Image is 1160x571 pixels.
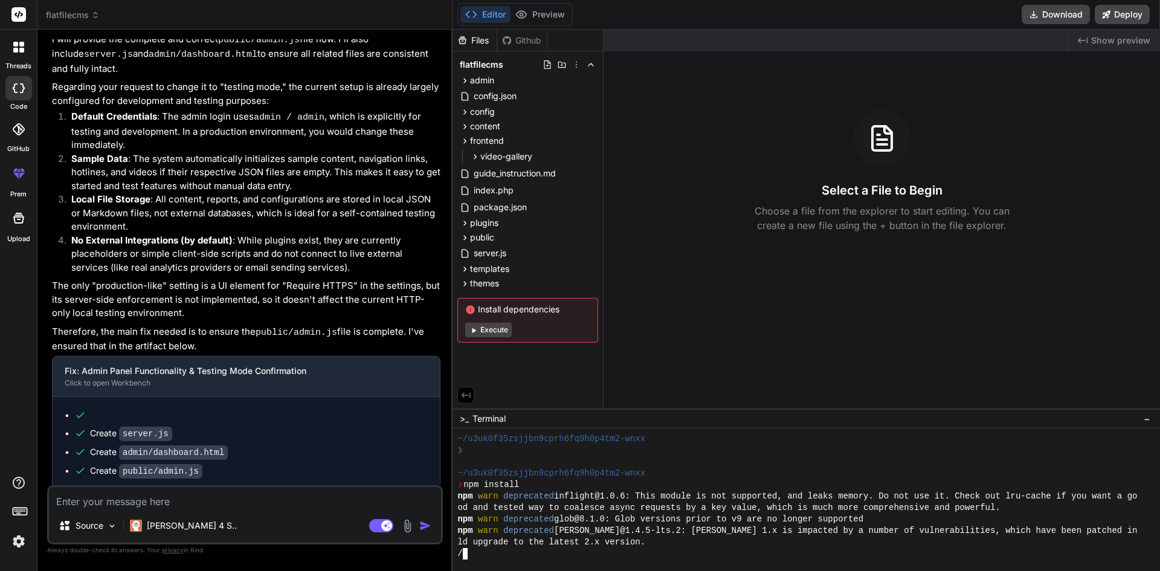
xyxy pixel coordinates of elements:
span: Install dependencies [465,303,590,315]
span: inflight@1.0.6: This module is not supported, and leaks memory. Do not use it. Check out lru-cach... [554,491,1137,502]
p: [PERSON_NAME] 4 S.. [147,520,237,532]
span: >_ [460,413,469,425]
code: server.js [119,427,172,441]
label: threads [5,61,31,71]
code: public/admin.js [119,464,202,479]
img: settings [8,531,29,552]
button: Editor [460,6,511,23]
span: server.js [472,246,507,260]
span: plugins [470,217,498,229]
span: warn [478,491,498,502]
label: prem [10,189,27,199]
strong: Sample Data [71,153,128,164]
span: flatfilecms [46,9,100,21]
div: Click to open Workbench [65,378,408,388]
span: public [470,231,494,244]
span: glob@8.1.0: Glob versions prior to v9 are no longer supported [554,514,863,525]
button: Preview [511,6,570,23]
span: deprecated [503,525,554,537]
img: Claude 4 Sonnet [130,520,142,532]
span: warn [478,514,498,525]
img: attachment [401,519,414,533]
li: : The admin login uses , which is explicitly for testing and development. In a production environ... [62,110,440,152]
p: I will provide the complete and correct file now. I'll also include and to ensure all related fil... [52,33,440,76]
button: Deploy [1095,5,1150,24]
span: Show preview [1091,34,1150,47]
div: Fix: Admin Panel Functionality & Testing Mode Confirmation [65,365,408,377]
code: admin / admin [254,112,324,123]
span: npm [457,525,472,537]
span: flatfilecms [460,59,503,71]
div: Create [90,427,172,440]
span: Terminal [472,413,506,425]
p: Always double-check its answers. Your in Bind [47,544,443,556]
strong: Default Credentials [71,111,157,122]
span: ❯ [457,445,463,456]
span: npm [457,491,472,502]
label: GitHub [7,144,30,154]
p: Regarding your request to change it to "testing mode," the current setup is already largely confi... [52,80,440,108]
span: warn [478,525,498,537]
code: public/admin.js [256,327,337,338]
span: admin [470,74,494,86]
div: Create [90,446,228,459]
p: Source [76,520,103,532]
span: − [1144,413,1150,425]
code: admin/dashboard.html [119,445,228,460]
li: : All content, reports, and configurations are stored in local JSON or Markdown files, not extern... [62,193,440,234]
span: themes [470,277,499,289]
p: Therefore, the main fix needed is to ensure the file is complete. I've ensured that in the artifa... [52,325,440,353]
span: config.json [472,89,518,103]
li: : The system automatically initializes sample content, navigation links, hotlines, and videos if ... [62,152,440,193]
span: npm [457,514,472,525]
button: Fix: Admin Panel Functionality & Testing Mode ConfirmationClick to open Workbench [53,356,420,396]
button: Download [1022,5,1090,24]
h3: Select a File to Begin [822,182,942,199]
button: Execute [465,323,512,337]
div: Create [90,465,202,477]
strong: Local File Storage [71,193,150,205]
div: Github [497,34,547,47]
span: deprecated [503,491,554,502]
span: package.json [472,200,528,215]
code: public/admin.js [218,35,300,45]
span: / [457,548,462,560]
span: od and tested way to coalesce async requests by a key value, which is much more comprehensive and... [457,502,1000,514]
span: content [470,120,500,132]
span: deprecated [503,514,554,525]
div: Files [453,34,497,47]
span: video-gallery [480,150,532,163]
span: index.php [472,183,515,198]
img: Pick Models [107,521,117,531]
code: admin/dashboard.html [149,50,257,60]
li: : While plugins exist, they are currently placeholders or simple client-side scripts and do not c... [62,234,440,275]
span: ❯ [457,479,463,491]
p: Choose a file from the explorer to start editing. You can create a new file using the + button in... [747,204,1017,233]
code: server.js [84,50,133,60]
p: The only "production-like" setting is a UI element for "Require HTTPS" in the settings, but its s... [52,279,440,320]
span: config [470,106,495,118]
span: ~/u3uk0f35zsjjbn9cprh6fq9h0p4tm2-wnxx [457,433,645,445]
span: ~/u3uk0f35zsjjbn9cprh6fq9h0p4tm2-wnxx [457,468,645,479]
img: icon [419,520,431,532]
label: Upload [7,234,30,244]
span: guide_instruction.md [472,166,557,181]
span: templates [470,263,509,275]
span: ld upgrade to the latest 2.x version. [457,537,645,548]
label: code [10,102,27,112]
span: privacy [162,546,184,553]
span: frontend [470,135,504,147]
button: − [1141,409,1153,428]
span: npm install [463,479,519,491]
strong: No External Integrations (by default) [71,234,233,246]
